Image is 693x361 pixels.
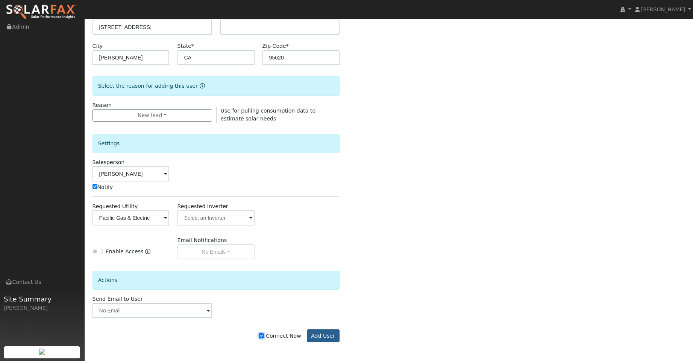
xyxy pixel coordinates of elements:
input: Select a User [93,166,170,181]
label: Zip Code [262,42,289,50]
label: Send Email to User [93,295,143,303]
input: Connect Now [259,333,264,338]
label: Requested Inverter [177,203,228,210]
label: City [93,42,103,50]
label: State [177,42,194,50]
label: Requested Utility [93,203,138,210]
label: Connect Now [259,332,301,340]
div: Select the reason for adding this user [93,76,340,96]
span: Required [191,43,194,49]
label: Reason [93,101,112,109]
input: Select an Inverter [177,210,255,225]
input: No Email [93,303,212,318]
span: Use for pulling consumption data to estimate solar needs [221,108,315,122]
label: Email Notifications [177,236,227,244]
a: Reason for new user [198,83,205,89]
a: Enable Access [145,248,150,259]
div: Settings [93,134,340,153]
label: Enable Access [106,248,144,256]
label: Notify [93,183,113,191]
div: Actions [93,271,340,290]
span: [PERSON_NAME] [641,6,685,12]
span: Required [286,43,289,49]
input: Notify [93,184,97,189]
img: retrieve [39,349,45,355]
span: Site Summary [4,294,80,304]
div: [PERSON_NAME] [4,304,80,312]
input: Select a Utility [93,210,170,225]
button: New lead [93,109,212,122]
button: Add User [307,329,340,342]
label: Salesperson [93,158,125,166]
img: SolarFax [6,4,76,20]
